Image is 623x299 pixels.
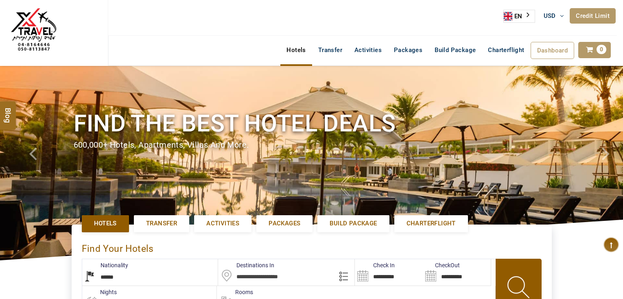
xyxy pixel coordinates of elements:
a: Charterflight [394,215,468,232]
a: Charterflight [482,42,530,58]
span: Transfer [146,219,177,228]
label: Destinations In [218,261,274,269]
span: Activities [206,219,239,228]
img: The Royal Line Holidays [6,4,61,59]
span: Charterflight [488,46,524,54]
a: Hotels [280,42,312,58]
label: CheckOut [423,261,460,269]
a: Hotels [82,215,129,232]
a: Build Package [317,215,389,232]
div: Find Your Hotels [82,235,542,259]
h1: Find the best hotel deals [74,108,550,139]
input: Search [355,259,423,286]
a: 0 [578,42,611,58]
span: Build Package [330,219,377,228]
div: Language [503,10,535,23]
span: 0 [597,45,606,54]
span: Packages [269,219,300,228]
label: Rooms [217,288,253,296]
div: 600,000+ hotels, apartments, villas and more. [74,139,550,151]
label: Check In [355,261,395,269]
a: Packages [256,215,313,232]
span: Dashboard [537,47,568,54]
a: Activities [194,215,251,232]
span: Blog [3,107,13,114]
a: Build Package [428,42,482,58]
span: Hotels [94,219,117,228]
aside: Language selected: English [503,10,535,23]
input: Search [423,259,491,286]
a: EN [504,10,535,22]
a: Activities [348,42,388,58]
span: Charterflight [407,219,456,228]
span: USD [544,12,556,20]
a: Credit Limit [570,8,616,24]
a: Transfer [312,42,348,58]
a: Transfer [134,215,189,232]
label: nights [82,288,117,296]
label: Nationality [82,261,128,269]
a: Packages [388,42,428,58]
